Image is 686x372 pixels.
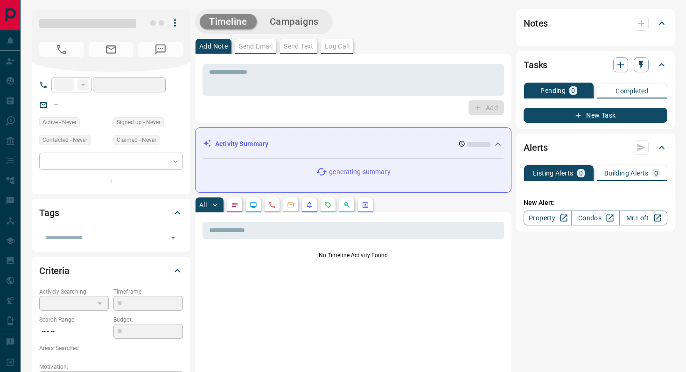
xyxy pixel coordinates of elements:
[524,136,667,159] div: Alerts
[579,170,583,176] p: 0
[39,263,70,278] h2: Criteria
[113,316,183,324] p: Budget:
[619,211,667,225] a: Mr.Loft
[250,201,257,209] svg: Lead Browsing Activity
[616,88,649,94] p: Completed
[524,54,667,76] div: Tasks
[117,118,161,127] span: Signed up - Never
[362,201,369,209] svg: Agent Actions
[42,118,77,127] span: Active - Never
[39,324,109,339] p: -- - --
[203,135,504,153] div: Activity Summary
[39,205,59,220] h2: Tags
[524,16,548,31] h2: Notes
[215,139,268,149] p: Activity Summary
[260,14,328,29] button: Campaigns
[324,201,332,209] svg: Requests
[42,135,87,145] span: Contacted - Never
[306,201,313,209] svg: Listing Alerts
[199,202,207,208] p: All
[268,201,276,209] svg: Calls
[203,251,504,260] p: No Timeline Activity Found
[39,260,183,282] div: Criteria
[540,87,566,94] p: Pending
[199,43,228,49] p: Add Note
[39,42,84,57] span: No Number
[39,316,109,324] p: Search Range:
[200,14,257,29] button: Timeline
[39,288,109,296] p: Actively Searching:
[604,170,649,176] p: Building Alerts
[571,87,575,94] p: 0
[167,231,180,244] button: Open
[524,211,572,225] a: Property
[524,57,547,72] h2: Tasks
[533,170,574,176] p: Listing Alerts
[343,201,350,209] svg: Opportunities
[231,201,238,209] svg: Notes
[524,198,667,208] p: New Alert:
[138,42,183,57] span: No Number
[39,202,183,224] div: Tags
[54,101,58,108] a: --
[571,211,619,225] a: Condos
[654,170,658,176] p: 0
[89,42,133,57] span: No Email
[287,201,294,209] svg: Emails
[524,140,548,155] h2: Alerts
[117,135,156,145] span: Claimed - Never
[524,12,667,35] div: Notes
[329,167,390,177] p: generating summary
[39,344,183,352] p: Areas Searched:
[39,363,183,371] p: Motivation:
[524,108,667,123] button: New Task
[113,288,183,296] p: Timeframe:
